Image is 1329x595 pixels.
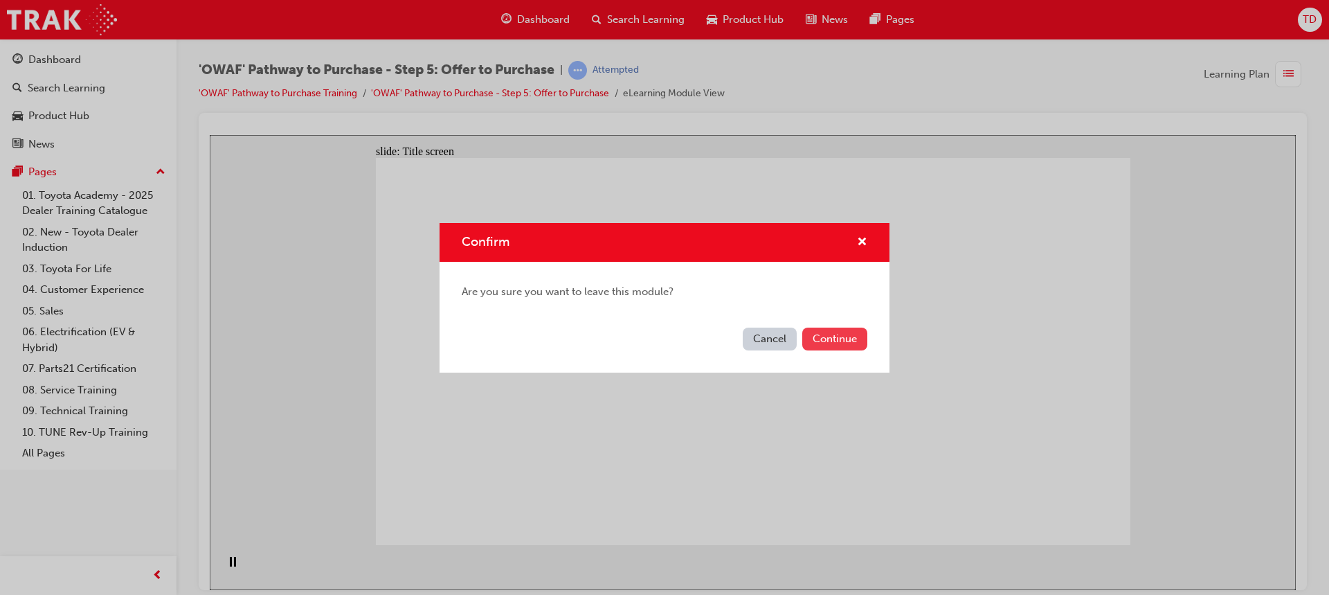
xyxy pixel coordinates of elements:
[440,223,889,373] div: Confirm
[7,410,30,455] div: playback controls
[857,234,867,251] button: cross-icon
[462,234,509,249] span: Confirm
[743,328,797,350] button: Cancel
[7,421,30,445] button: Pause (Ctrl+Alt+P)
[802,328,867,350] button: Continue
[857,237,867,249] span: cross-icon
[440,262,889,322] div: Are you sure you want to leave this module?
